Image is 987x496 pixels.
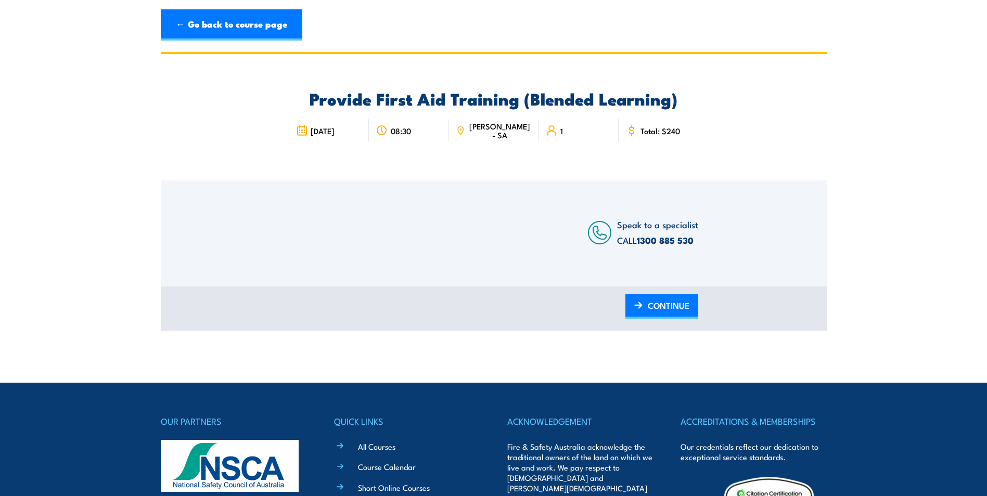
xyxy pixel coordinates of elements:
[358,441,395,452] a: All Courses
[358,461,416,472] a: Course Calendar
[560,126,563,135] span: 1
[625,294,698,319] a: CONTINUE
[681,441,826,462] p: Our credentials reflect our dedication to exceptional service standards.
[507,414,653,428] h4: ACKNOWLEDGEMENT
[311,126,335,135] span: [DATE]
[334,414,480,428] h4: QUICK LINKS
[161,414,306,428] h4: OUR PARTNERS
[640,126,680,135] span: Total: $240
[161,9,302,41] a: ← Go back to course page
[289,91,698,106] h2: Provide First Aid Training (Blended Learning)
[391,126,411,135] span: 08:30
[617,218,698,246] span: Speak to a specialist CALL
[358,482,430,493] a: Short Online Courses
[637,233,694,247] a: 1300 885 530
[468,122,531,139] span: [PERSON_NAME] - SA
[648,292,689,319] span: CONTINUE
[681,414,826,428] h4: ACCREDITATIONS & MEMBERSHIPS
[161,440,299,492] img: nsca-logo-footer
